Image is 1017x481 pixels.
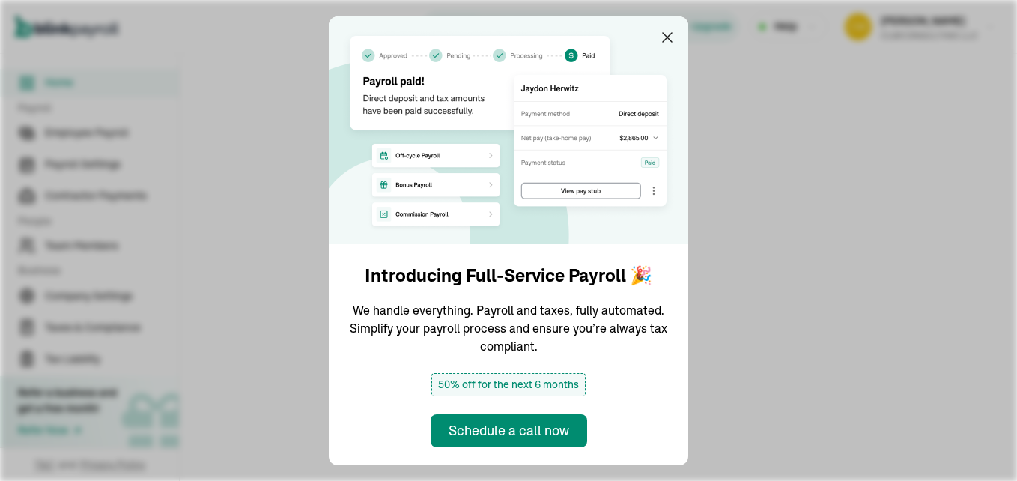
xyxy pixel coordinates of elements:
span: 50% off for the next 6 months [431,373,586,396]
div: Schedule a call now [449,420,569,441]
button: Schedule a call now [431,414,587,447]
h1: Introducing Full-Service Payroll 🎉 [365,262,652,289]
p: We handle everything. Payroll and taxes, fully automated. Simplify your payroll process and ensur... [347,301,670,355]
img: announcement [329,16,688,244]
